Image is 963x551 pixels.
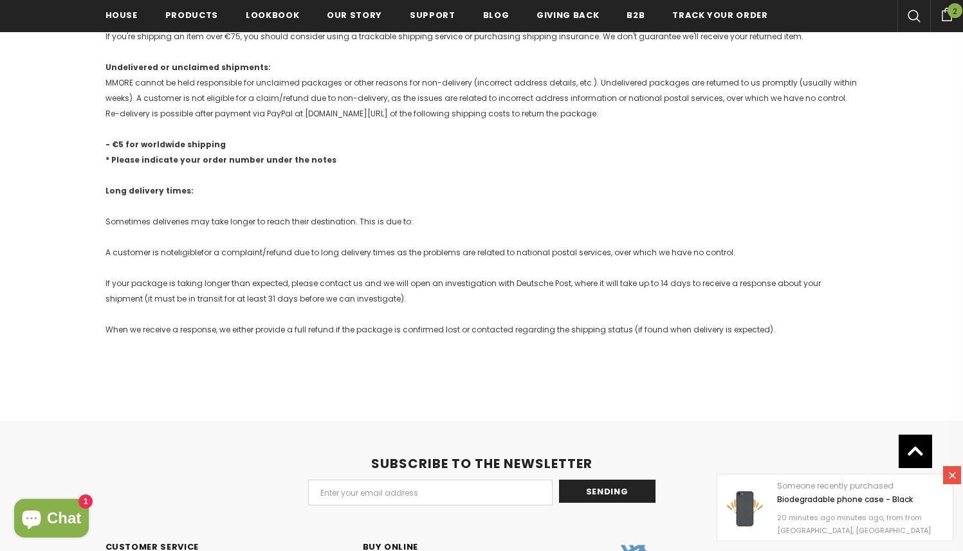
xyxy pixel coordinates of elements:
[537,9,599,21] font: Giving back
[559,480,656,503] input: Sending
[105,216,413,227] font: Sometimes deliveries may take longer to reach their destination. This is due to:
[777,494,913,505] a: Biodegradable phone case - Black
[105,324,775,335] font: When we receive a response, we either provide a full refund if the package is confirmed lost or c...
[483,9,509,21] font: Blog
[174,247,201,258] font: eligible
[410,9,455,21] font: support
[953,5,957,18] font: 2
[308,480,553,505] input: Email Address
[105,278,821,304] font: If your package is taking longer than expected, please contact us and we will open an investigati...
[777,512,931,536] font: 20 minutes ago minutes ago, from from [GEOGRAPHIC_DATA], [GEOGRAPHIC_DATA]
[105,139,226,150] font: - €5 for worldwide shipping
[930,6,963,21] a: 2
[10,499,93,541] inbox-online-store-chat: Shopify online store chat
[201,247,735,258] font: for a complaint/refund due to long delivery times as the problems are related to national postal ...
[105,9,138,21] font: House
[105,185,194,196] font: Long delivery times:
[105,77,857,119] font: MMORE cannot be held responsible for unclaimed packages or other reasons for non-delivery (incorr...
[777,480,894,491] font: Someone recently purchased
[165,9,218,21] font: Products
[371,455,592,473] font: SUBSCRIBE TO THE NEWSLETTER
[672,9,767,21] font: Track your order
[105,247,174,258] font: A customer is not
[627,9,645,21] font: B2B
[105,31,803,42] font: If you're shipping an item over €75, you should consider using a trackable shipping service or pu...
[246,9,299,21] font: Lookbook
[327,9,382,21] font: Our story
[105,154,336,165] font: * Please indicate your order number under the notes
[105,62,271,73] font: Undelivered or unclaimed shipments:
